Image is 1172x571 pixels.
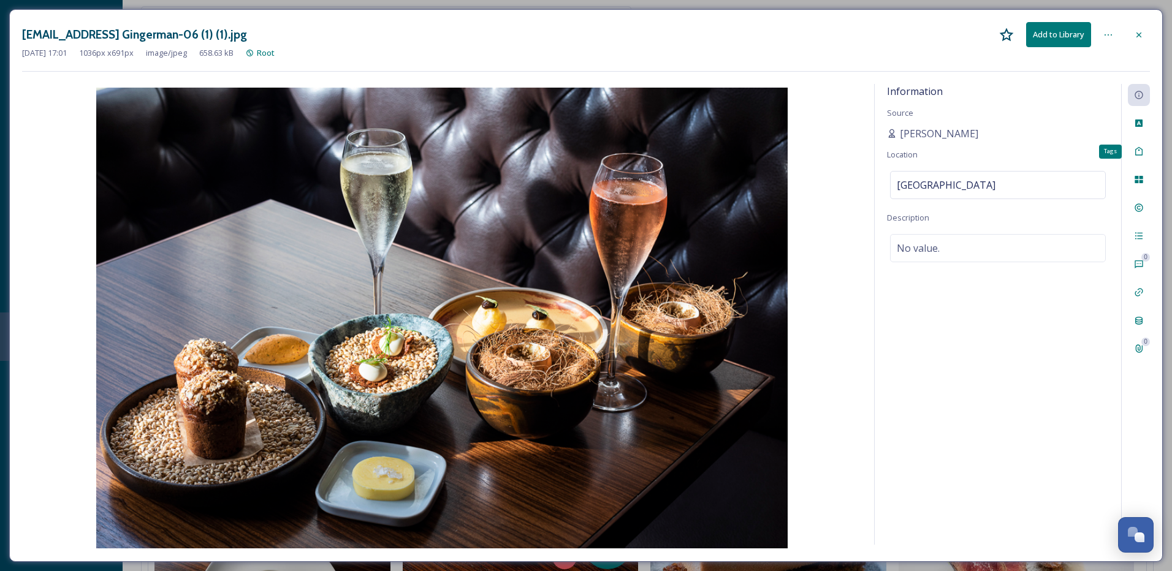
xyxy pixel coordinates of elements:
[1026,22,1091,47] button: Add to Library
[887,149,918,160] span: Location
[1099,145,1122,158] div: Tags
[900,126,978,141] span: [PERSON_NAME]
[887,212,929,223] span: Description
[22,88,862,548] img: xdbphotography%40gmail.com-SM-The%20Gingerman-06%20%281%29%20%281%29.jpg
[897,241,940,255] span: No value.
[1118,517,1154,553] button: Open Chat
[146,47,187,59] span: image/jpeg
[1141,338,1150,346] div: 0
[897,178,995,192] span: [GEOGRAPHIC_DATA]
[887,85,943,98] span: Information
[257,47,275,58] span: Root
[887,107,913,118] span: Source
[22,26,247,43] h3: [EMAIL_ADDRESS] Gingerman-06 (1) (1).jpg
[1141,253,1150,262] div: 0
[22,47,67,59] span: [DATE] 17:01
[199,47,234,59] span: 658.63 kB
[79,47,134,59] span: 1036 px x 691 px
